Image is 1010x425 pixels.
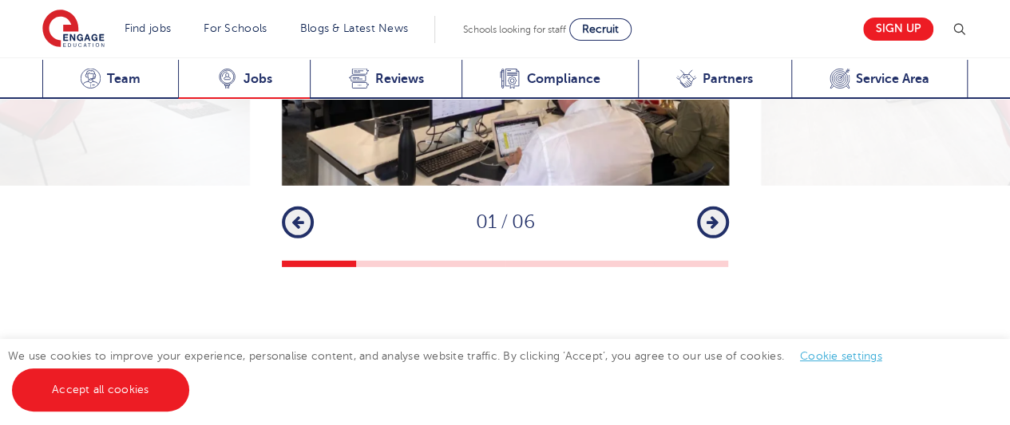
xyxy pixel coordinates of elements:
[505,261,580,267] button: 4 of 6
[638,60,791,99] a: Partners
[476,211,497,233] span: 01
[856,71,929,87] span: Service Area
[42,10,105,49] img: Engage Education
[107,71,141,87] span: Team
[204,22,267,34] a: For Schools
[463,24,566,35] span: Schools looking for staff
[310,60,461,99] a: Reviews
[461,60,638,99] a: Compliance
[580,261,654,267] button: 5 of 6
[703,71,753,87] span: Partners
[800,350,882,362] a: Cookie settings
[497,211,512,233] span: /
[42,60,179,99] a: Team
[654,261,728,267] button: 6 of 6
[375,71,424,87] span: Reviews
[12,368,189,411] a: Accept all cookies
[244,71,272,87] span: Jobs
[569,18,632,41] a: Recruit
[356,261,430,267] button: 2 of 6
[282,261,356,267] button: 1 of 6
[300,22,409,34] a: Blogs & Latest News
[512,211,535,233] span: 06
[178,60,310,99] a: Jobs
[526,71,600,87] span: Compliance
[8,350,898,395] span: We use cookies to improve your experience, personalise content, and analyse website traffic. By c...
[125,22,172,34] a: Find jobs
[582,23,619,35] span: Recruit
[791,60,968,99] a: Service Area
[863,18,933,41] a: Sign up
[430,261,505,267] button: 3 of 6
